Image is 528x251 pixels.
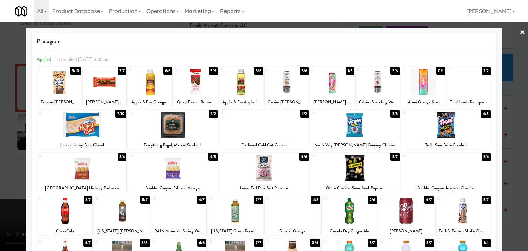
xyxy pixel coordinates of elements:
[482,239,491,247] div: 1/4
[357,67,378,73] div: 8
[208,227,263,236] div: [US_STATE] Green Tea with [MEDICAL_DATA] and Honey
[401,98,445,107] div: Alani Orange Kiss
[447,98,491,107] div: Toothbrush Toothpaste Kit
[300,67,309,75] div: 3/6
[390,153,399,161] div: 5/7
[323,239,349,245] div: 34
[37,36,491,46] span: Planogram
[37,196,92,236] div: 213/7Coca-Cola
[129,141,217,150] div: Everything Bagel, Market Sandwich
[310,184,400,193] div: White Cheddar Smartfood Popcorn
[175,98,217,107] div: Quest Peanut Butter Cups
[380,196,406,202] div: 27
[357,98,398,107] div: Celsius Sparkling Watermelon
[265,98,308,107] div: Celsius [PERSON_NAME]
[401,110,491,150] div: 154/8Trolli Sour Brite Crawlers
[83,239,92,247] div: 4/7
[266,67,287,73] div: 6
[299,153,309,161] div: 4/6
[209,196,235,202] div: 24
[311,141,399,150] div: Nerds Very [PERSON_NAME] Gummy Clusters
[128,67,172,107] div: 36/6Apple & Eve Orange Juice
[436,227,491,236] div: Fairlife Protein Shake Chocolate
[448,98,489,107] div: Toothbrush Toothpaste Kit
[208,153,218,161] div: 4/5
[95,227,148,236] div: [US_STATE] [PERSON_NAME] Half and Half Iced Tea Lemonade Lite
[174,67,218,107] div: 45/6Quest Peanut Butter Cups
[129,184,217,193] div: Boulder Canyon Salt and Vinegar
[219,153,309,193] div: 184/6Lesser Evil Pink Salt Popcorn
[174,98,218,107] div: Quest Peanut Butter Cups
[403,141,490,150] div: Trolli Sour Brite Crawlers
[151,196,206,236] div: 234/7RAIN Mountain Spring Water
[401,67,445,107] div: 90/1Alani Orange Kiss
[163,67,172,75] div: 6/6
[482,67,491,75] div: 2/2
[378,196,433,236] div: 274/7[PERSON_NAME]
[311,184,399,193] div: White Cheddar Smartfood Popcorn
[38,227,91,236] div: Coca-Cola
[140,239,149,247] div: 8/8
[265,196,320,236] div: 254/5Sunkist Orange
[311,98,353,107] div: [PERSON_NAME] Twist
[322,196,377,236] div: 262/6Canada Dry Ginger Ale
[221,67,241,73] div: 5
[37,110,127,150] div: 117/10Jumbo Honey Bun, Glazed
[220,98,262,107] div: Apple & Eve Apple Juice
[401,141,491,150] div: Trolli Sour Brite Crawlers
[118,67,126,75] div: 7/7
[37,56,52,63] span: Applied
[310,141,400,150] div: Nerds Very [PERSON_NAME] Gummy Clusters
[37,184,127,193] div: [GEOGRAPHIC_DATA] Hickory Barbecue
[482,153,491,161] div: 5/6
[37,98,81,107] div: Famous [PERSON_NAME] Chocolate Chip Cookies
[300,110,309,118] div: 1/2
[39,196,65,202] div: 21
[209,110,218,118] div: 2/2
[403,98,444,107] div: Alani Orange Kiss
[356,98,399,107] div: Celsius Sparkling Watermelon
[520,22,525,43] a: ×
[390,110,399,118] div: 5/5
[310,110,400,150] div: 145/5Nerds Very [PERSON_NAME] Gummy Clusters
[346,67,354,75] div: 1/3
[448,67,469,73] div: 10
[54,56,110,63] span: Last applied [DATE] 3:05 pm
[220,141,308,150] div: Flatbread Cold Cut Combo
[390,67,399,75] div: 5/6
[310,239,320,247] div: 0/4
[312,67,332,73] div: 7
[482,196,491,204] div: 5/7
[266,227,319,236] div: Sunkist Orange
[266,196,292,202] div: 25
[380,239,406,245] div: 35
[37,153,127,193] div: 163/6[GEOGRAPHIC_DATA] Hickory Barbecue
[84,98,125,107] div: [PERSON_NAME] Peanut Butter Cups
[128,98,172,107] div: Apple & Eve Orange Juice
[130,153,173,159] div: 17
[209,227,262,236] div: [US_STATE] Green Tea with [MEDICAL_DATA] and Honey
[425,239,433,247] div: 5/7
[39,153,82,159] div: 16
[312,153,355,159] div: 19
[266,98,307,107] div: Celsius [PERSON_NAME]
[323,196,349,202] div: 26
[220,184,308,193] div: Lesser Evil Pink Salt Popcorn
[39,110,82,116] div: 11
[152,227,205,236] div: RAIN Mountain Spring Water
[401,184,491,193] div: Boulder Canyon Jalapeno Cheddar
[38,141,126,150] div: Jumbo Honey Bun, Glazed
[436,67,445,75] div: 0/1
[129,98,171,107] div: Apple & Eve Orange Juice
[219,141,309,150] div: Flatbread Cold Cut Combo
[130,67,150,73] div: 3
[221,153,264,159] div: 18
[403,67,423,73] div: 9
[310,153,400,193] div: 195/7White Cheddar Smartfood Popcorn
[265,67,308,107] div: 63/6Celsius [PERSON_NAME]
[219,184,309,193] div: Lesser Evil Pink Salt Popcorn
[221,110,264,116] div: 13
[39,67,59,73] div: 1
[322,227,377,236] div: Canada Dry Ginger Ale
[254,239,263,247] div: 7/7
